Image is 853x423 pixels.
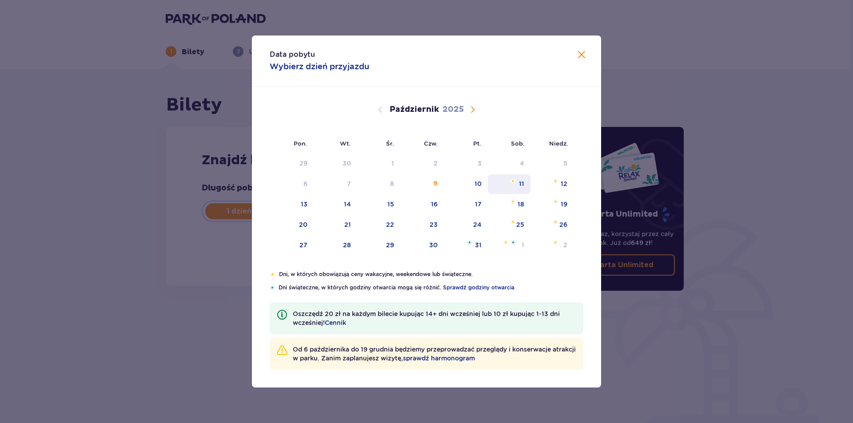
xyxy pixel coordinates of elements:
td: piątek, 31 października 2025 [444,236,488,255]
td: Data niedostępna. wtorek, 7 października 2025 [314,174,358,194]
td: czwartek, 16 października 2025 [400,195,444,214]
div: 6 [303,179,307,188]
td: poniedziałek, 13 października 2025 [270,195,314,214]
div: 12 [561,179,567,188]
div: 24 [473,220,482,229]
img: Pomarańczowa gwiazdka [553,240,558,245]
small: Pon. [294,140,307,147]
div: 11 [519,179,524,188]
div: 10 [474,179,482,188]
td: niedziela, 12 października 2025 [530,174,574,194]
small: Śr. [386,140,394,147]
td: poniedziałek, 27 października 2025 [270,236,314,255]
div: 14 [344,200,351,209]
div: 2 [434,159,438,168]
a: sprawdź harmonogram [403,354,475,363]
td: sobota, 11 października 2025 [488,174,531,194]
small: Czw. [424,140,438,147]
div: 1 [522,241,524,249]
div: 19 [561,200,567,209]
a: Cennik [325,318,346,327]
td: sobota, 1 listopada 2025 [488,236,531,255]
div: 3 [478,159,482,168]
td: poniedziałek, 20 października 2025 [270,215,314,235]
td: niedziela, 19 października 2025 [530,195,574,214]
td: środa, 29 października 2025 [357,236,400,255]
div: 30 [429,241,438,249]
td: niedziela, 26 października 2025 [530,215,574,235]
div: 25 [516,220,524,229]
p: Dni, w których obowiązują ceny wakacyjne, weekendowe lub świąteczne. [279,270,583,278]
div: 28 [343,241,351,249]
img: Niebieska gwiazdka [270,285,275,290]
button: Następny miesiąc [467,104,478,115]
div: 29 [299,159,307,168]
button: Zamknij [576,50,587,61]
td: Data niedostępna. wtorek, 30 września 2025 [314,154,358,174]
div: 18 [518,200,524,209]
td: Data niedostępna. czwartek, 2 października 2025 [400,154,444,174]
div: 8 [390,179,394,188]
td: wtorek, 14 października 2025 [314,195,358,214]
div: 27 [299,241,307,249]
div: 15 [387,200,394,209]
td: wtorek, 21 października 2025 [314,215,358,235]
a: Sprawdź godziny otwarcia [443,284,514,292]
td: sobota, 25 października 2025 [488,215,531,235]
div: 13 [301,200,307,209]
div: 1 [391,159,394,168]
div: 29 [386,241,394,249]
img: Niebieska gwiazdka [510,240,516,245]
td: piątek, 10 października 2025 [444,174,488,194]
small: Wt. [340,140,351,147]
div: 5 [563,159,567,168]
td: Data niedostępna. poniedziałek, 6 października 2025 [270,174,314,194]
td: czwartek, 30 października 2025 [400,236,444,255]
div: 16 [431,200,438,209]
td: czwartek, 9 października 2025 [400,174,444,194]
td: czwartek, 23 października 2025 [400,215,444,235]
td: środa, 22 października 2025 [357,215,400,235]
img: Pomarańczowa gwiazdka [270,272,275,277]
td: sobota, 18 października 2025 [488,195,531,214]
small: Pt. [473,140,481,147]
img: Pomarańczowa gwiazdka [510,219,516,225]
img: Pomarańczowa gwiazdka [553,178,558,184]
div: 4 [520,159,524,168]
td: środa, 15 października 2025 [357,195,400,214]
td: niedziela, 2 listopada 2025 [530,236,574,255]
img: Pomarańczowa gwiazdka [553,199,558,204]
div: 9 [433,179,438,188]
div: 21 [344,220,351,229]
img: Pomarańczowa gwiazdka [510,199,516,204]
p: 2025 [442,104,464,115]
img: Pomarańczowa gwiazdka [503,240,509,245]
div: 2 [563,241,567,249]
td: wtorek, 28 października 2025 [314,236,358,255]
div: 30 [343,159,351,168]
td: piątek, 24 października 2025 [444,215,488,235]
td: piątek, 17 października 2025 [444,195,488,214]
img: Niebieska gwiazdka [467,240,472,245]
div: 22 [386,220,394,229]
img: Pomarańczowa gwiazdka [510,178,516,184]
td: Data niedostępna. piątek, 3 października 2025 [444,154,488,174]
div: 23 [430,220,438,229]
small: Niedz. [549,140,568,147]
p: Październik [390,104,439,115]
small: Sob. [511,140,525,147]
img: Pomarańczowa gwiazdka [553,219,558,225]
button: Poprzedni miesiąc [375,104,386,115]
p: Od 6 października do 19 grudnia będziemy przeprowadzać przeglądy i konserwacje atrakcji w parku. ... [293,345,576,363]
td: Data niedostępna. środa, 1 października 2025 [357,154,400,174]
div: 17 [475,200,482,209]
td: Data niedostępna. sobota, 4 października 2025 [488,154,531,174]
td: Data niedostępna. niedziela, 5 października 2025 [530,154,574,174]
td: Data niedostępna. środa, 8 października 2025 [357,174,400,194]
div: 31 [475,241,482,249]
td: Data niedostępna. poniedziałek, 29 września 2025 [270,154,314,174]
div: 20 [299,220,307,229]
div: 7 [347,179,351,188]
